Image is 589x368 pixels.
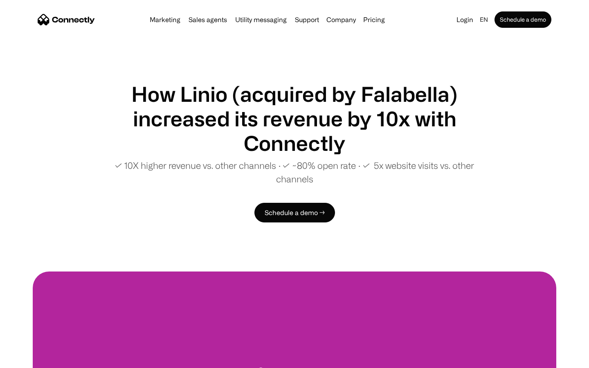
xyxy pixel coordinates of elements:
[495,11,551,28] a: Schedule a demo
[480,14,488,25] div: en
[254,203,335,222] a: Schedule a demo →
[8,353,49,365] aside: Language selected: English
[453,14,477,25] a: Login
[185,16,230,23] a: Sales agents
[324,14,358,25] div: Company
[38,13,95,26] a: home
[232,16,290,23] a: Utility messaging
[477,14,493,25] div: en
[16,354,49,365] ul: Language list
[292,16,322,23] a: Support
[326,14,356,25] div: Company
[98,159,491,186] p: ✓ 10X higher revenue vs. other channels ∙ ✓ ~80% open rate ∙ ✓ 5x website visits vs. other channels
[146,16,184,23] a: Marketing
[360,16,388,23] a: Pricing
[98,82,491,155] h1: How Linio (acquired by Falabella) increased its revenue by 10x with Connectly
